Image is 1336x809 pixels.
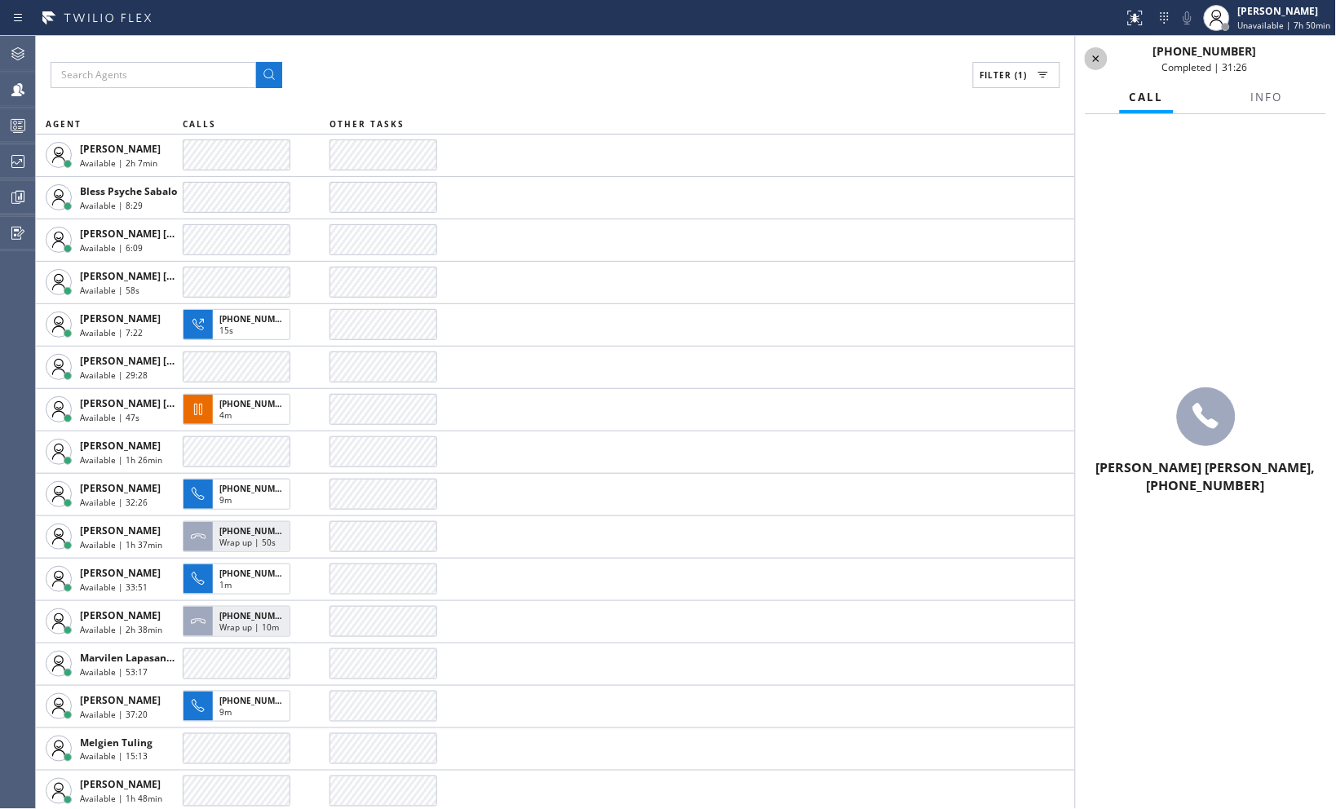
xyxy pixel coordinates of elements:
span: Available | 7:22 [80,327,143,338]
span: [PERSON_NAME] [PERSON_NAME] Dahil [80,396,272,410]
span: [PERSON_NAME] [80,142,161,156]
span: [PERSON_NAME] [PERSON_NAME] [80,354,244,368]
span: Available | 47s [80,412,139,423]
span: [PHONE_NUMBER] [219,695,294,706]
input: Search Agents [51,62,256,88]
span: Available | 15:13 [80,751,148,763]
span: Available | 2h 38min [80,624,162,635]
span: AGENT [46,118,82,130]
span: [PERSON_NAME] [PERSON_NAME] [80,269,244,283]
span: Wrap up | 50s [219,537,276,548]
span: 1m [219,579,232,590]
button: Info [1241,82,1293,113]
span: [PHONE_NUMBER] [219,610,294,621]
span: Available | 1h 26min [80,454,162,466]
span: [PERSON_NAME] [80,608,161,622]
span: Available | 58s [80,285,139,296]
span: Melgien Tuling [80,736,153,749]
button: [PHONE_NUMBER]4m [183,389,295,430]
span: Info [1251,90,1283,104]
span: [PERSON_NAME] [80,312,161,325]
span: Available | 37:20 [80,709,148,720]
button: Filter (1) [973,62,1060,88]
span: Available | 1h 37min [80,539,162,550]
span: Filter (1) [980,69,1028,81]
span: Completed | 31:26 [1162,60,1248,74]
button: [PHONE_NUMBER]9m [183,474,295,515]
span: Available | 32:26 [80,497,148,508]
span: Call [1130,90,1164,104]
span: Available | 1h 48min [80,794,162,805]
span: 15s [219,325,233,336]
span: [PERSON_NAME] [PERSON_NAME], [PHONE_NUMBER] [1096,458,1316,494]
span: Wrap up | 10m [219,621,279,633]
span: 9m [219,706,232,718]
div: [PERSON_NAME] [1238,4,1331,18]
span: Available | 29:28 [80,369,148,381]
span: [PERSON_NAME] [80,524,161,537]
span: [PHONE_NUMBER] [219,398,294,409]
span: Available | 33:51 [80,581,148,593]
span: Available | 6:09 [80,242,143,254]
button: Call [1120,82,1174,113]
span: [PHONE_NUMBER] [219,313,294,325]
button: [PHONE_NUMBER]9m [183,686,295,727]
button: [PHONE_NUMBER]Wrap up | 50s [183,516,295,557]
span: CALLS [183,118,216,130]
span: [PERSON_NAME] [80,693,161,707]
span: 4m [219,409,232,421]
button: [PHONE_NUMBER]15s [183,304,295,345]
span: [PHONE_NUMBER] [1153,43,1257,59]
span: Unavailable | 7h 50min [1238,20,1331,31]
span: [PERSON_NAME] [80,439,161,453]
span: 9m [219,494,232,506]
span: Marvilen Lapasanda [80,651,179,665]
span: [PERSON_NAME] [PERSON_NAME] [80,227,244,241]
button: [PHONE_NUMBER]1m [183,559,295,599]
span: [PHONE_NUMBER] [219,483,294,494]
span: [PERSON_NAME] [80,778,161,792]
span: Available | 53:17 [80,666,148,678]
button: Mute [1176,7,1199,29]
span: Available | 2h 7min [80,157,157,169]
span: Available | 8:29 [80,200,143,211]
span: [PHONE_NUMBER] [219,525,294,537]
span: [PHONE_NUMBER] [219,568,294,579]
span: [PERSON_NAME] [80,481,161,495]
span: Bless Psyche Sabalo [80,184,177,198]
span: [PERSON_NAME] [80,566,161,580]
button: [PHONE_NUMBER]Wrap up | 10m [183,601,295,642]
span: OTHER TASKS [330,118,405,130]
